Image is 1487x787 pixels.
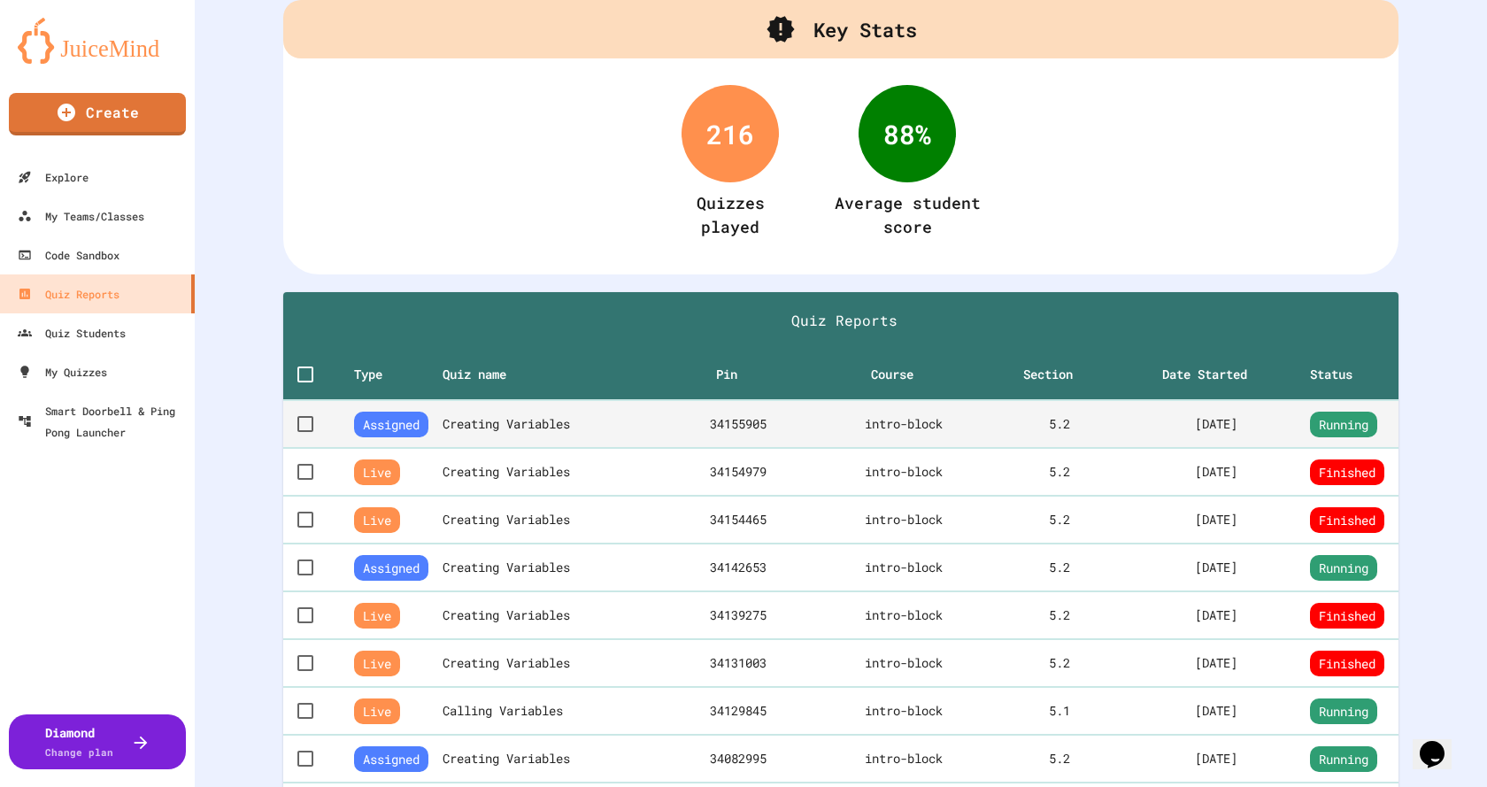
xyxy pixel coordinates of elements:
div: Average student score [832,191,982,239]
span: Running [1310,746,1377,772]
td: 34142653 [664,544,812,591]
span: Finished [1310,603,1384,629]
td: 34154979 [664,448,812,496]
div: Explore [18,166,89,188]
td: [DATE] [1122,448,1310,496]
span: Status [1310,364,1375,385]
th: Creating Variables [443,448,664,496]
td: [DATE] [1122,591,1310,639]
div: My Teams/Classes [18,205,144,227]
span: Change plan [45,745,113,759]
th: Creating Variables [443,400,664,448]
span: Course [871,364,936,385]
td: [DATE] [1122,544,1310,591]
td: [DATE] [1122,400,1310,448]
span: Assigned [354,555,428,581]
span: Live [354,603,400,629]
td: 34131003 [664,639,812,687]
div: 5 . 2 [1011,415,1108,433]
td: 34129845 [664,687,812,735]
td: [DATE] [1122,735,1310,783]
th: Creating Variables [443,591,664,639]
div: Smart Doorbell & Ping Pong Launcher [18,400,188,443]
div: intro-block [826,559,982,576]
th: Creating Variables [443,735,664,783]
th: Creating Variables [443,544,664,591]
div: Quiz Students [18,322,126,343]
a: Create [9,93,186,135]
span: Live [354,698,400,724]
td: 34139275 [664,591,812,639]
div: intro-block [826,702,982,720]
span: Live [354,459,400,485]
div: 88 % [859,85,956,182]
div: intro-block [826,606,982,624]
td: 34082995 [664,735,812,783]
div: intro-block [826,654,982,672]
span: Finished [1310,507,1384,533]
button: DiamondChange plan [9,714,186,769]
div: 5 . 2 [1011,606,1108,624]
td: 34154465 [664,496,812,544]
span: Assigned [354,746,428,772]
td: 34155905 [664,400,812,448]
iframe: chat widget [1413,716,1469,769]
span: Running [1310,412,1377,437]
span: Finished [1310,651,1384,676]
span: Section [1023,364,1096,385]
div: intro-block [826,511,982,529]
span: Type [354,364,405,385]
div: intro-block [826,415,982,433]
td: [DATE] [1122,639,1310,687]
div: 5 . 2 [1011,750,1108,768]
span: Running [1310,698,1377,724]
div: Quiz Reports [18,283,119,305]
span: Quiz name [443,364,529,385]
div: My Quizzes [18,361,107,382]
th: Creating Variables [443,496,664,544]
span: Finished [1310,459,1384,485]
div: 5 . 2 [1011,511,1108,529]
span: Date Started [1162,364,1270,385]
div: Code Sandbox [18,244,119,266]
div: 5 . 1 [1011,702,1108,720]
img: logo-orange.svg [18,18,177,64]
div: Quizzes played [697,191,765,239]
span: Assigned [354,412,428,437]
div: intro-block [826,463,982,481]
th: Calling Variables [443,687,664,735]
div: intro-block [826,750,982,768]
span: Running [1310,555,1377,581]
span: Pin [716,364,760,385]
div: 216 [682,85,779,182]
h1: Quiz Reports [297,310,1391,331]
div: 5 . 2 [1011,654,1108,672]
td: [DATE] [1122,687,1310,735]
div: 5 . 2 [1011,559,1108,576]
span: Live [354,651,400,676]
td: [DATE] [1122,496,1310,544]
span: Live [354,507,400,533]
div: Diamond [45,723,113,760]
div: 5 . 2 [1011,463,1108,481]
th: Creating Variables [443,639,664,687]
